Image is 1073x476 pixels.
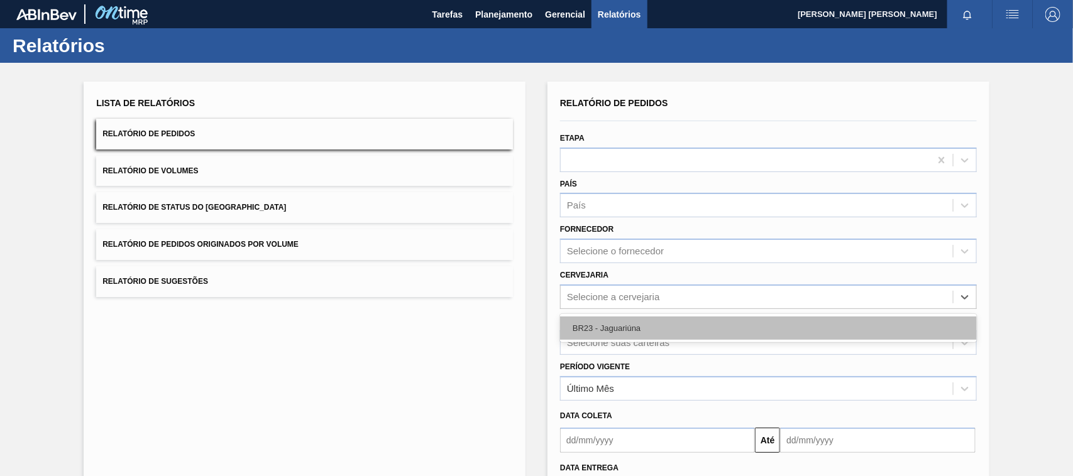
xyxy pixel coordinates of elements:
span: Tarefas [432,7,463,22]
span: Data Entrega [560,463,619,472]
span: Lista de Relatórios [96,98,195,108]
span: Relatório de Pedidos [102,129,195,138]
h1: Relatórios [13,38,236,53]
input: dd/mm/yyyy [780,428,975,453]
label: Etapa [560,134,585,143]
div: BR23 - Jaguariúna [560,316,977,340]
button: Relatório de Volumes [96,156,513,187]
span: Relatório de Sugestões [102,277,208,286]
img: userActions [1005,7,1020,22]
span: Relatório de Pedidos [560,98,668,108]
div: Selecione o fornecedor [567,246,664,257]
label: Cervejaria [560,271,608,279]
span: Gerencial [545,7,585,22]
img: Logout [1045,7,1060,22]
span: Planejamento [475,7,532,22]
div: Último Mês [567,383,614,394]
span: Data coleta [560,411,612,420]
input: dd/mm/yyyy [560,428,755,453]
span: Relatórios [598,7,641,22]
span: Relatório de Volumes [102,166,198,175]
button: Relatório de Status do [GEOGRAPHIC_DATA] [96,192,513,223]
div: Selecione a cervejaria [567,291,660,302]
button: Notificações [947,6,988,23]
button: Relatório de Sugestões [96,266,513,297]
label: Fornecedor [560,225,614,234]
span: Relatório de Status do [GEOGRAPHIC_DATA] [102,203,286,212]
img: TNhmsLtSVTkK8tSr43FrP2fwEKptu5GPRR3wAAAABJRU5ErkJggg== [16,9,77,20]
button: Relatório de Pedidos [96,119,513,149]
button: Relatório de Pedidos Originados por Volume [96,229,513,260]
label: Período Vigente [560,362,630,371]
div: Selecione suas carteiras [567,337,669,348]
span: Relatório de Pedidos Originados por Volume [102,240,299,249]
button: Até [755,428,780,453]
div: País [567,200,586,211]
label: País [560,180,577,188]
